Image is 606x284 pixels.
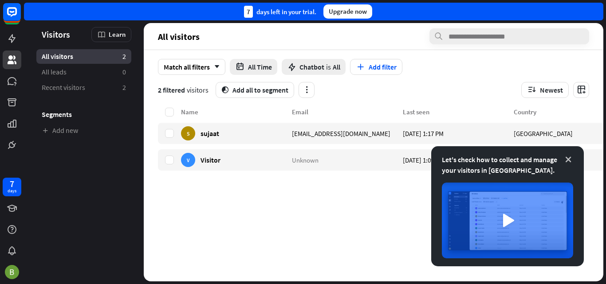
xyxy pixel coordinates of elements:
button: Open LiveChat chat widget [7,4,34,30]
span: Chatbot [299,62,324,71]
button: Newest [521,82,569,98]
div: Email [292,108,403,116]
div: Match all filters [158,59,225,75]
aside: 2 [122,83,126,92]
span: [DATE] 1:09 PM [403,156,444,164]
span: is [326,62,331,71]
span: sujaat [201,129,219,137]
div: V [181,153,195,167]
div: S [181,126,195,140]
span: All visitors [158,31,200,42]
span: Visitors [42,29,70,39]
a: Add new [36,123,131,138]
button: segmentAdd all to segment [216,82,294,98]
span: Visitor [201,156,220,164]
div: 7 [244,6,253,18]
span: Recent visitors [42,83,85,92]
a: Recent visitors 2 [36,80,131,95]
div: Name [181,108,292,116]
img: image [442,183,573,258]
span: All leads [42,67,67,77]
aside: 0 [122,67,126,77]
aside: 2 [122,52,126,61]
span: Unknown [292,156,319,164]
span: All [333,62,340,71]
button: All Time [230,59,277,75]
h3: Segments [36,110,131,119]
i: arrow_down [210,64,220,70]
a: 7 days [3,178,21,196]
span: Learn [109,30,126,39]
div: days left in your trial. [244,6,316,18]
div: 7 [10,180,14,188]
a: All leads 0 [36,65,131,79]
span: 2 filtered [158,86,185,94]
div: Last seen [403,108,514,116]
span: All visitors [42,52,73,61]
div: Let's check how to collect and manage your visitors in [GEOGRAPHIC_DATA]. [442,154,573,175]
div: days [8,188,16,194]
span: [DATE] 1:17 PM [403,129,444,137]
i: segment [221,86,229,93]
span: [GEOGRAPHIC_DATA] [514,129,573,137]
span: [EMAIL_ADDRESS][DOMAIN_NAME] [292,129,390,137]
div: Upgrade now [323,4,372,19]
button: Add filter [350,59,402,75]
span: visitors [187,86,209,94]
